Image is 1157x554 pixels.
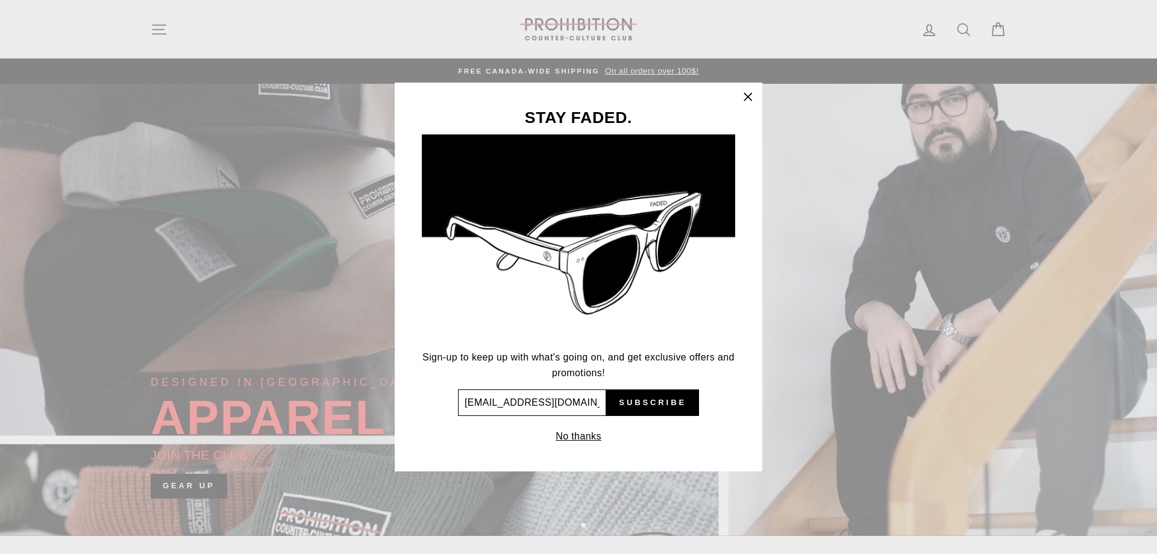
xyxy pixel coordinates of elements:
p: Sign-up to keep up with what's going on, and get exclusive offers and promotions! [422,350,735,380]
input: Enter your email [458,389,606,416]
span: Subscribe [619,397,686,408]
button: Subscribe [606,389,699,416]
button: No thanks [552,428,605,445]
h3: STAY FADED. [422,110,735,126]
